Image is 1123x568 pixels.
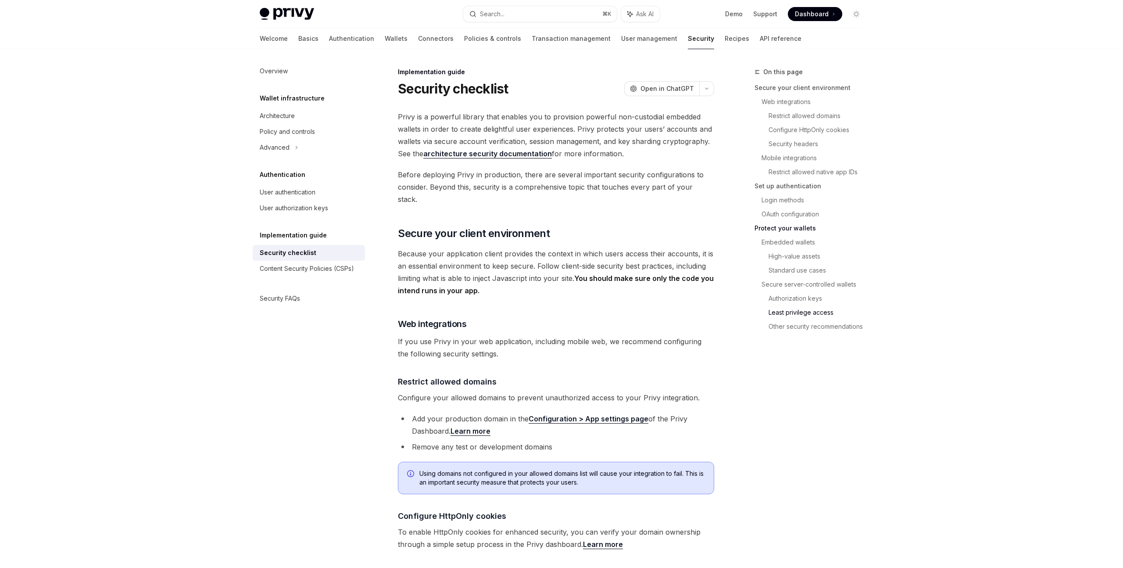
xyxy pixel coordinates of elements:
[621,28,677,49] a: User management
[755,81,870,95] a: Secure your client environment
[260,169,305,180] h5: Authentication
[398,413,714,437] li: Add your production domain in the of the Privy Dashboard.
[464,28,521,49] a: Policies & controls
[398,376,497,388] span: Restrict allowed domains
[260,93,325,104] h5: Wallet infrastructure
[253,291,365,306] a: Security FAQs
[762,193,870,207] a: Login methods
[260,230,327,241] h5: Implementation guide
[688,28,714,49] a: Security
[769,263,870,277] a: Standard use cases
[253,108,365,124] a: Architecture
[253,200,365,216] a: User authorization keys
[762,207,870,221] a: OAuth configuration
[398,248,714,297] span: Because your application client provides the context in which users access their accounts, it is ...
[398,318,466,330] span: Web integrations
[769,137,870,151] a: Security headers
[260,126,315,137] div: Policy and controls
[298,28,318,49] a: Basics
[769,123,870,137] a: Configure HttpOnly cookies
[760,28,801,49] a: API reference
[755,179,870,193] a: Set up authentication
[762,235,870,249] a: Embedded wallets
[762,277,870,291] a: Secure server-controlled wallets
[398,169,714,205] span: Before deploying Privy in production, there are several important security configurations to cons...
[769,109,870,123] a: Restrict allowed domains
[769,249,870,263] a: High-value assets
[398,81,508,97] h1: Security checklist
[398,392,714,404] span: Configure your allowed domains to prevent unauthorized access to your Privy integration.
[463,6,617,22] button: Search...⌘K
[260,111,295,121] div: Architecture
[398,441,714,453] li: Remove any test or development domains
[640,84,694,93] span: Open in ChatGPT
[398,68,714,76] div: Implementation guide
[753,10,777,18] a: Support
[583,540,623,549] a: Learn more
[260,248,316,258] div: Security checklist
[398,226,550,241] span: Secure your client environment
[725,28,749,49] a: Recipes
[755,221,870,235] a: Protect your wallets
[624,81,699,96] button: Open in ChatGPT
[725,10,743,18] a: Demo
[418,28,454,49] a: Connectors
[260,203,328,213] div: User authorization keys
[398,335,714,360] span: If you use Privy in your web application, including mobile web, we recommend configuring the foll...
[260,142,290,153] div: Advanced
[260,66,288,76] div: Overview
[788,7,842,21] a: Dashboard
[253,245,365,261] a: Security checklist
[769,291,870,306] a: Authorization keys
[795,10,829,18] span: Dashboard
[602,11,612,18] span: ⌘ K
[385,28,408,49] a: Wallets
[636,10,654,18] span: Ask AI
[398,510,506,522] span: Configure HttpOnly cookies
[621,6,660,22] button: Ask AI
[451,427,490,436] a: Learn more
[769,165,870,179] a: Restrict allowed native app IDs
[260,28,288,49] a: Welcome
[260,293,300,304] div: Security FAQs
[532,28,611,49] a: Transaction management
[398,111,714,160] span: Privy is a powerful library that enables you to provision powerful non-custodial embedded wallets...
[480,9,504,19] div: Search...
[253,184,365,200] a: User authentication
[260,263,354,274] div: Content Security Policies (CSPs)
[329,28,374,49] a: Authentication
[762,151,870,165] a: Mobile integrations
[253,63,365,79] a: Overview
[762,95,870,109] a: Web integrations
[763,67,803,77] span: On this page
[253,124,365,140] a: Policy and controls
[769,306,870,320] a: Least privilege access
[849,7,863,21] button: Toggle dark mode
[260,187,315,198] div: User authentication
[769,320,870,334] a: Other security recommendations
[407,470,416,479] svg: Info
[423,149,552,158] a: architecture security documentation
[419,469,705,487] span: Using domains not configured in your allowed domains list will cause your integration to fail. Th...
[529,414,648,424] a: Configuration > App settings page
[260,8,314,20] img: light logo
[253,261,365,277] a: Content Security Policies (CSPs)
[398,526,714,550] span: To enable HttpOnly cookies for enhanced security, you can verify your domain ownership through a ...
